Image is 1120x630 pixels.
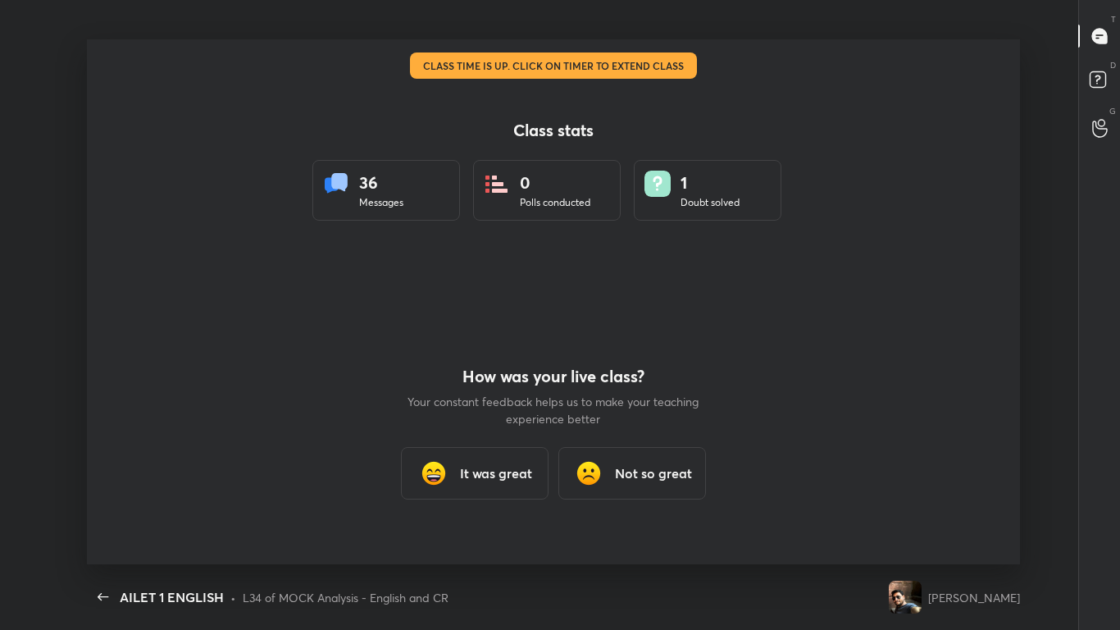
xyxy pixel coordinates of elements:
div: 1 [681,171,740,195]
p: G [1109,105,1116,117]
div: [PERSON_NAME] [928,589,1020,606]
p: D [1110,59,1116,71]
p: Your constant feedback helps us to make your teaching experience better [406,393,701,427]
div: L34 of MOCK Analysis - English and CR [243,589,448,606]
h4: Class stats [312,121,794,140]
div: 0 [520,171,590,195]
h3: Not so great [615,463,692,483]
img: statsMessages.856aad98.svg [323,171,349,197]
img: a32ffa1e50e8473990e767c0591ae111.jpg [889,581,922,614]
p: T [1111,13,1116,25]
img: grinning_face_with_smiling_eyes_cmp.gif [417,457,450,490]
h4: How was your live class? [406,367,701,386]
div: 36 [359,171,403,195]
h3: It was great [460,463,532,483]
div: Polls conducted [520,195,590,210]
div: Doubt solved [681,195,740,210]
img: statsPoll.b571884d.svg [484,171,510,197]
div: Messages [359,195,403,210]
div: • [230,589,236,606]
div: AILET 1 ENGLISH [120,587,224,607]
img: frowning_face_cmp.gif [572,457,605,490]
img: doubts.8a449be9.svg [644,171,671,197]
